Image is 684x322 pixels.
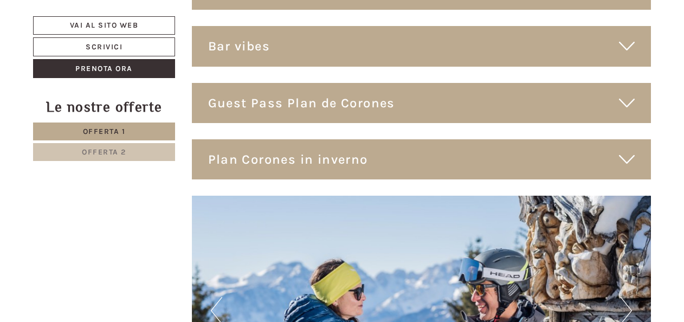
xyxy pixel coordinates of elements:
[33,37,175,56] a: Scrivici
[16,53,170,60] small: 19:40
[33,97,175,117] div: Le nostre offerte
[33,59,175,78] a: Prenota ora
[82,147,126,157] span: Offerta 2
[83,127,126,136] span: Offerta 1
[192,139,651,179] div: Plan Corones in inverno
[192,83,651,123] div: Guest Pass Plan de Corones
[370,286,427,305] button: Invia
[184,8,242,27] div: mercoledì
[16,31,170,40] div: Hotel B&B Feldmessner
[33,16,175,35] a: Vai al sito web
[192,26,651,66] div: Bar vibes
[8,29,176,62] div: Buon giorno, come possiamo aiutarla?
